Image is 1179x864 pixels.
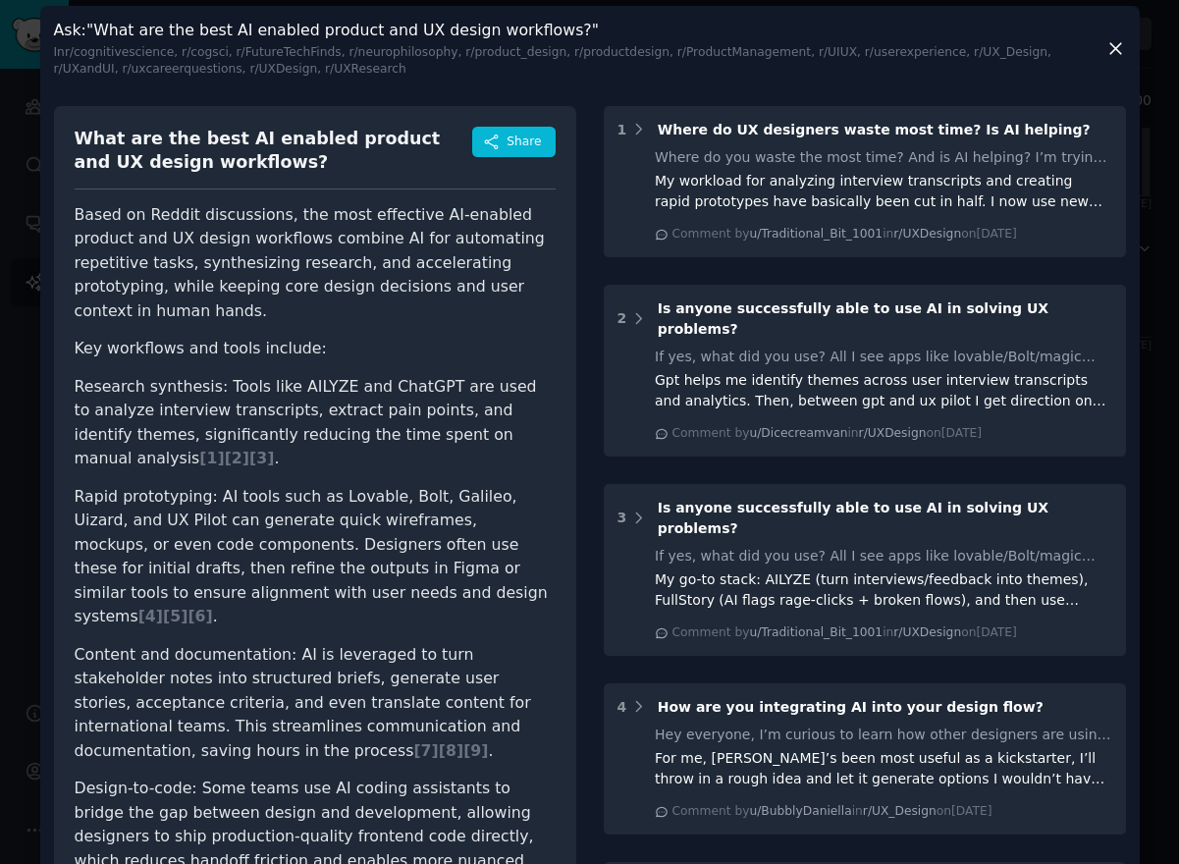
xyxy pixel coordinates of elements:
span: u/Dicecreamvan [749,426,847,440]
div: 2 [617,308,627,329]
div: 1 [617,120,627,140]
span: Is anyone successfully able to use AI in solving UX problems? [658,500,1048,536]
span: [ 9 ] [463,741,488,760]
span: r/UX_Design [863,804,937,818]
div: Hey everyone, I’m curious to learn how other designers are using AI in their workflow. Personally... [655,725,1112,745]
li: Content and documentation: AI is leveraged to turn stakeholder notes into structured briefs, gene... [75,643,556,764]
span: [ 6 ] [188,607,212,625]
div: My go-to stack: AILYZE (turn interviews/feedback into themes), FullStory (AI flags rage-clicks + ... [655,569,1112,611]
div: Comment by in on [DATE] [672,624,1017,642]
span: u/Traditional_Bit_1001 [749,227,883,241]
span: r/UXDesign [893,227,961,241]
div: 4 [617,697,627,718]
h3: Ask : "What are the best AI enabled product and UX design workflows?" [54,20,1105,79]
span: Where do UX designers waste most time? Is AI helping? [658,122,1091,137]
div: Comment by in on [DATE] [672,425,983,443]
div: Where do you waste the most time? And is AI helping? I’m trying to understand where UX designers ... [655,147,1112,168]
div: Gpt helps me identify themes across user interview transcripts and analytics. Then, between gpt a... [655,370,1112,411]
button: Share [472,127,555,158]
div: If yes, what did you use? All I see apps like lovable/Bolt/magic patterns which are good at build... [655,347,1112,367]
p: Based on Reddit discussions, the most effective AI-enabled product and UX design workflows combin... [75,203,556,324]
span: u/BubblyDaniella [749,804,851,818]
span: [ 3 ] [249,449,274,467]
span: [ 4 ] [138,607,163,625]
div: For me, [PERSON_NAME]’s been most useful as a kickstarter, I’ll throw in a rough idea and let it ... [655,748,1112,789]
div: In r/cognitivescience, r/cogsci, r/FutureTechFinds, r/neurophilosophy, r/product_design, r/produc... [54,44,1105,79]
span: How are you integrating AI into your design flow? [658,699,1044,715]
span: r/UXDesign [893,625,961,639]
li: Research synthesis: Tools like AILYZE and ChatGPT are used to analyze interview transcripts, extr... [75,375,556,471]
span: Share [507,134,541,151]
span: [ 5 ] [163,607,188,625]
span: u/Traditional_Bit_1001 [749,625,883,639]
div: My workload for analyzing interview transcripts and creating rapid prototypes have basically been... [655,171,1112,212]
div: Comment by in on [DATE] [672,226,1017,243]
div: If yes, what did you use? All I see apps like lovable/Bolt/magic patterns which are good at build... [655,546,1112,567]
span: [ 8 ] [439,741,463,760]
div: What are the best AI enabled product and UX design workflows? [75,127,473,175]
span: r/UXDesign [859,426,927,440]
span: [ 1 ] [199,449,224,467]
p: Key workflows and tools include: [75,337,556,361]
span: [ 2 ] [225,449,249,467]
span: [ 7 ] [413,741,438,760]
div: Comment by in on [DATE] [672,803,992,821]
li: Rapid prototyping: AI tools such as Lovable, Bolt, Galileo, Uizard, and UX Pilot can generate qui... [75,485,556,629]
span: Is anyone successfully able to use AI in solving UX problems? [658,300,1048,337]
div: 3 [617,508,627,528]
